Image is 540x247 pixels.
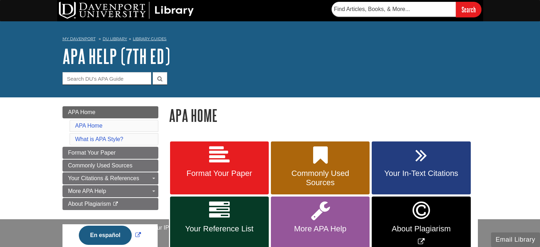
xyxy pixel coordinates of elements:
[62,34,478,45] nav: breadcrumb
[62,172,158,184] a: Your Citations & References
[62,147,158,159] a: Format Your Paper
[377,169,465,178] span: Your In-Text Citations
[59,2,194,19] img: DU Library
[175,224,263,233] span: Your Reference List
[79,226,132,245] button: En español
[113,202,119,206] i: This link opens in a new window
[103,36,127,41] a: DU Library
[62,198,158,210] a: About Plagiarism
[271,141,370,195] a: Commonly Used Sources
[77,232,143,238] a: Link opens in new window
[62,106,158,118] a: APA Home
[68,188,106,194] span: More APA Help
[276,224,364,233] span: More APA Help
[372,141,470,195] a: Your In-Text Citations
[169,106,478,124] h1: APA Home
[68,162,132,168] span: Commonly Used Sources
[491,232,540,247] button: Email Library
[276,169,364,187] span: Commonly Used Sources
[68,201,111,207] span: About Plagiarism
[62,36,96,42] a: My Davenport
[68,150,116,156] span: Format Your Paper
[456,2,481,17] input: Search
[170,141,269,195] a: Format Your Paper
[75,136,124,142] a: What is APA Style?
[175,169,263,178] span: Format Your Paper
[68,175,139,181] span: Your Citations & References
[75,123,103,129] a: APA Home
[332,2,481,17] form: Searches DU Library's articles, books, and more
[332,2,456,17] input: Find Articles, Books, & More...
[62,72,151,85] input: Search DU's APA Guide
[377,224,465,233] span: About Plagiarism
[62,45,170,67] a: APA Help (7th Ed)
[68,109,96,115] span: APA Home
[62,185,158,197] a: More APA Help
[133,36,167,41] a: Library Guides
[62,160,158,172] a: Commonly Used Sources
